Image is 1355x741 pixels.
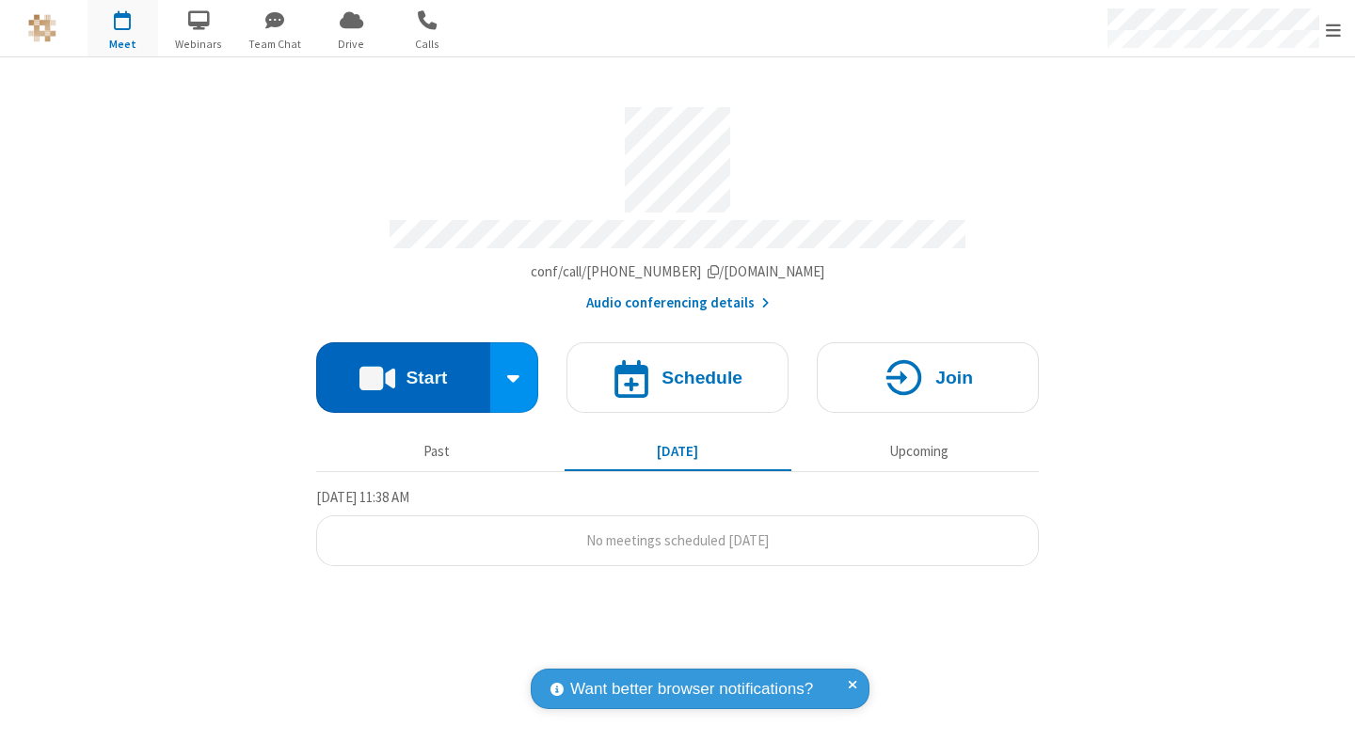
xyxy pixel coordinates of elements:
button: Join [817,342,1039,413]
span: No meetings scheduled [DATE] [586,531,769,549]
button: Audio conferencing details [586,292,770,314]
span: Want better browser notifications? [570,677,813,702]
span: Team Chat [240,36,311,53]
div: Start conference options [490,342,539,413]
span: Drive [316,36,387,53]
h4: Join [935,369,973,386]
span: [DATE] 11:38 AM [316,488,409,506]
button: Past [324,434,550,469]
iframe: Chat [1308,692,1341,728]
button: [DATE] [565,434,791,469]
button: Start [316,342,490,413]
section: Account details [316,93,1039,314]
button: Upcoming [805,434,1032,469]
span: Copy my meeting room link [531,262,825,280]
section: Today's Meetings [316,486,1039,567]
span: Calls [392,36,463,53]
img: QA Selenium DO NOT DELETE OR CHANGE [28,14,56,42]
h4: Start [406,369,447,386]
button: Copy my meeting room linkCopy my meeting room link [531,261,825,283]
span: Meet [88,36,158,53]
h4: Schedule [662,369,742,386]
button: Schedule [566,342,789,413]
span: Webinars [164,36,234,53]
